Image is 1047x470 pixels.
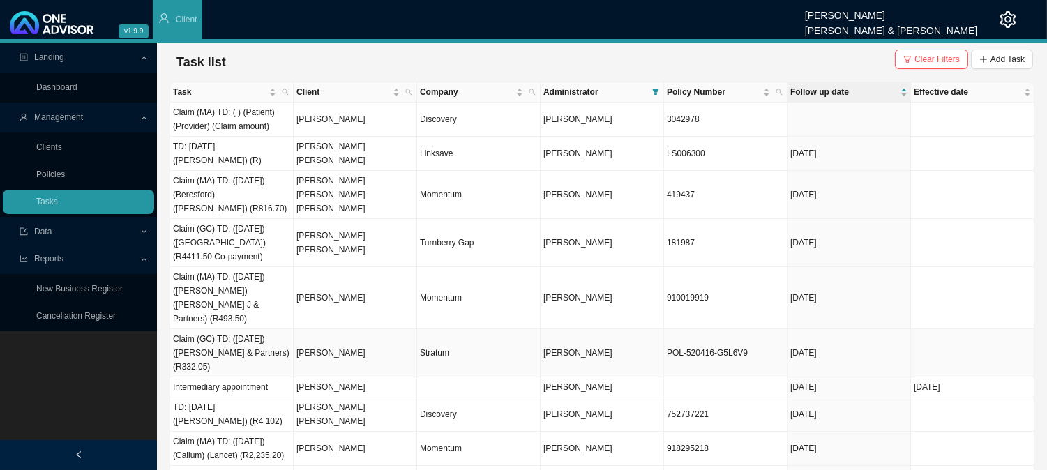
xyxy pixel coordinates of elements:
[788,329,911,377] td: [DATE]
[282,89,289,96] span: search
[543,85,647,99] span: Administrator
[417,82,541,103] th: Company
[402,82,415,102] span: search
[36,197,58,206] a: Tasks
[294,397,417,432] td: [PERSON_NAME] [PERSON_NAME]
[971,50,1033,69] button: Add Task
[34,52,64,62] span: Landing
[294,377,417,397] td: [PERSON_NAME]
[664,397,788,432] td: 752737221
[788,267,911,329] td: [DATE]
[420,85,513,99] span: Company
[170,329,294,377] td: Claim (GC) TD: ([DATE]) ([PERSON_NAME] & Partners) (R332.05)
[664,219,788,267] td: 181987
[170,267,294,329] td: Claim (MA) TD: ([DATE]) ([PERSON_NAME]) ([PERSON_NAME] J & Partners) (R493.50)
[664,137,788,171] td: LS006300
[119,24,149,38] span: v1.9.9
[36,82,77,92] a: Dashboard
[34,227,52,236] span: Data
[294,103,417,137] td: [PERSON_NAME]
[294,82,417,103] th: Client
[170,377,294,397] td: Intermediary appointment
[776,89,783,96] span: search
[417,171,541,219] td: Momentum
[664,329,788,377] td: POL-520416-G5L6V9
[158,13,170,24] span: user
[170,82,294,103] th: Task
[1000,11,1016,28] span: setting
[170,397,294,432] td: TD: [DATE] ([PERSON_NAME]) (R4 102)
[667,85,760,99] span: Policy Number
[294,329,417,377] td: [PERSON_NAME]
[417,397,541,432] td: Discovery
[20,53,28,61] span: profile
[788,397,911,432] td: [DATE]
[895,50,968,69] button: Clear Filters
[170,432,294,466] td: Claim (MA) TD: ([DATE]) (Callum) (Lancet) (R2,235.20)
[903,55,912,63] span: filter
[543,149,612,158] span: [PERSON_NAME]
[911,377,1034,397] td: [DATE]
[543,293,612,303] span: [PERSON_NAME]
[417,103,541,137] td: Discovery
[526,82,538,102] span: search
[649,82,662,102] span: filter
[529,89,536,96] span: search
[417,432,541,466] td: Momentum
[294,432,417,466] td: [PERSON_NAME]
[176,55,226,69] span: Task list
[790,85,898,99] span: Follow up date
[417,137,541,171] td: Linksave
[34,254,63,264] span: Reports
[911,82,1034,103] th: Effective date
[805,19,977,34] div: [PERSON_NAME] & [PERSON_NAME]
[543,114,612,124] span: [PERSON_NAME]
[664,432,788,466] td: 918295218
[805,3,977,19] div: [PERSON_NAME]
[36,311,116,321] a: Cancellation Register
[170,137,294,171] td: TD: [DATE] ([PERSON_NAME]) (R)
[170,219,294,267] td: Claim (GC) TD: ([DATE]) ([GEOGRAPHIC_DATA]) (R4411.50 Co-payment)
[36,169,65,179] a: Policies
[75,450,83,459] span: left
[20,255,28,263] span: line-chart
[664,171,788,219] td: 419437
[417,219,541,267] td: Turnberry Gap
[788,171,911,219] td: [DATE]
[34,112,83,122] span: Management
[417,329,541,377] td: Stratum
[543,382,612,392] span: [PERSON_NAME]
[294,219,417,267] td: [PERSON_NAME] [PERSON_NAME]
[979,55,988,63] span: plus
[788,432,911,466] td: [DATE]
[543,348,612,358] span: [PERSON_NAME]
[405,89,412,96] span: search
[173,85,266,99] span: Task
[543,444,612,453] span: [PERSON_NAME]
[294,137,417,171] td: [PERSON_NAME] [PERSON_NAME]
[279,82,292,102] span: search
[773,82,785,102] span: search
[543,409,612,419] span: [PERSON_NAME]
[788,219,911,267] td: [DATE]
[20,227,28,236] span: import
[10,11,93,34] img: 2df55531c6924b55f21c4cf5d4484680-logo-light.svg
[296,85,390,99] span: Client
[914,85,1021,99] span: Effective date
[36,142,62,152] a: Clients
[170,103,294,137] td: Claim (MA) TD: ( ) (Patient) (Provider) (Claim amount)
[990,52,1025,66] span: Add Task
[543,190,612,199] span: [PERSON_NAME]
[36,284,123,294] a: New Business Register
[294,171,417,219] td: [PERSON_NAME] [PERSON_NAME] [PERSON_NAME]
[788,377,911,397] td: [DATE]
[664,103,788,137] td: 3042978
[652,89,659,96] span: filter
[170,171,294,219] td: Claim (MA) TD: ([DATE]) (Beresford) ([PERSON_NAME]) (R816.70)
[543,238,612,248] span: [PERSON_NAME]
[914,52,960,66] span: Clear Filters
[664,82,788,103] th: Policy Number
[788,137,911,171] td: [DATE]
[176,15,197,24] span: Client
[417,267,541,329] td: Momentum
